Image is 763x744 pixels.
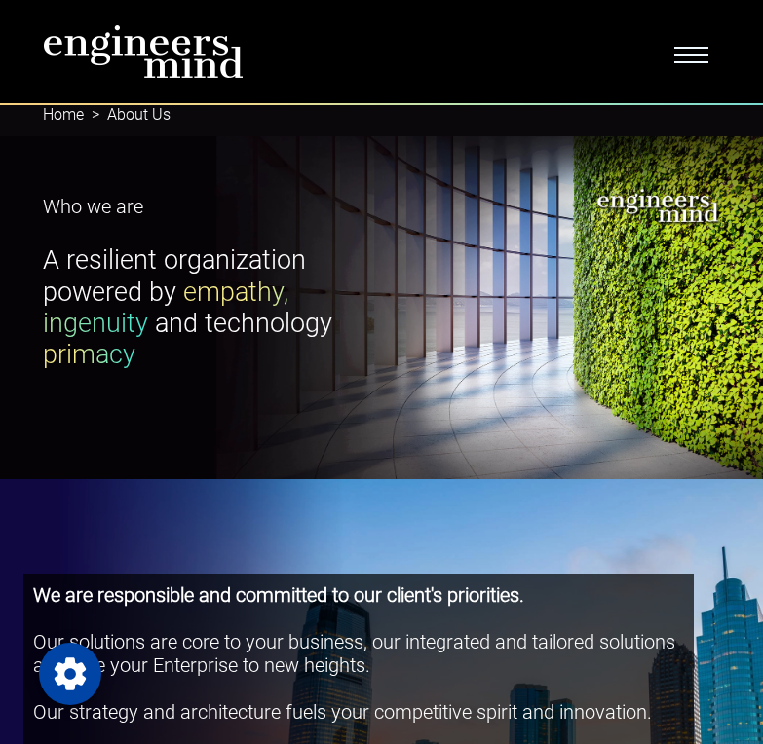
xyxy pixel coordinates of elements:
li: About Us [84,103,171,127]
nav: breadcrumb [43,93,721,136]
span: primacy [43,339,135,370]
h1: A resilient organization powered by and technology [43,244,370,371]
p: Our strategy and architecture fuels your competitive spirit and innovation. [33,700,684,724]
b: We are responsible and committed to our client's priorities. [33,583,524,607]
p: Who we are [43,192,370,221]
img: logo [43,24,244,79]
a: Home [43,105,84,124]
p: Our solutions are core to your business, our integrated and tailored solutions advance your Enter... [33,630,684,677]
span: empathy, ingenuity [43,277,288,339]
button: Toggle navigation [662,35,721,68]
